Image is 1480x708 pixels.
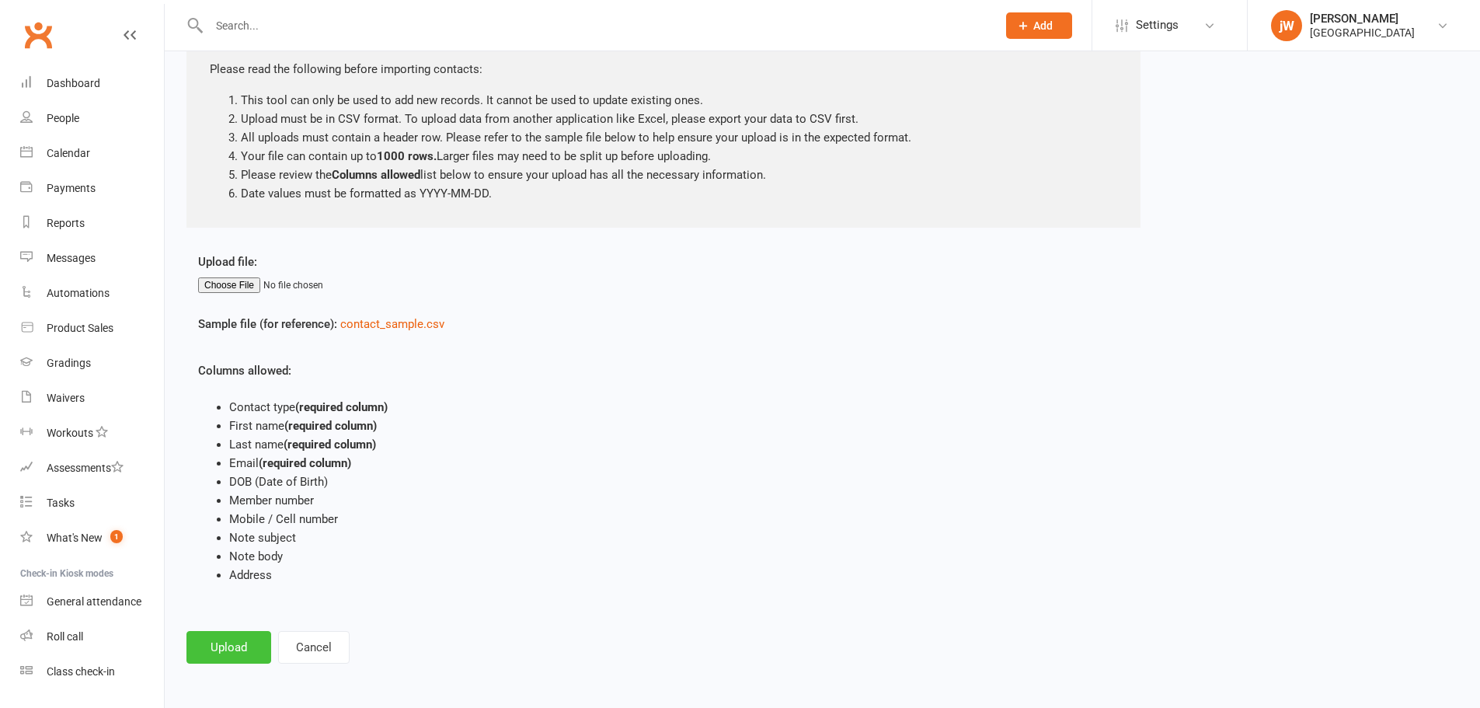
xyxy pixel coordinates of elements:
[241,91,1117,110] li: This tool can only be used to add new records. It cannot be used to update existing ones.
[284,438,376,452] strong: (required column)
[20,206,164,241] a: Reports
[332,168,420,182] b: Columns allowed
[204,15,986,37] input: Search...
[110,530,123,543] span: 1
[241,184,1117,203] li: Date values must be formatted as YYYY-MM-DD.
[198,361,291,380] label: Columns allowed:
[47,392,85,404] div: Waivers
[47,630,83,643] div: Roll call
[198,315,337,333] label: Sample file (for reference):
[47,665,115,678] div: Class check-in
[20,654,164,689] a: Class kiosk mode
[210,60,1117,78] p: Please read the following before importing contacts:
[198,253,257,271] label: Upload file:
[20,584,164,619] a: General attendance kiosk mode
[241,166,1117,184] li: Please review the list below to ensure your upload has all the necessary information.
[47,532,103,544] div: What's New
[47,252,96,264] div: Messages
[47,427,93,439] div: Workouts
[20,276,164,311] a: Automations
[241,128,1117,147] li: All uploads must contain a header row. Please refer to the sample file below to help ensure your ...
[20,346,164,381] a: Gradings
[47,112,79,124] div: People
[229,454,917,473] li: Email
[47,322,113,334] div: Product Sales
[259,456,351,470] strong: (required column)
[340,317,444,331] a: contact_sample.csv
[295,400,388,414] strong: (required column)
[278,631,350,664] button: Cancel
[186,631,271,664] button: Upload
[20,136,164,171] a: Calendar
[20,381,164,416] a: Waivers
[229,566,917,584] li: Address
[229,547,917,566] li: Note body
[229,473,917,491] li: DOB (Date of Birth)
[20,66,164,101] a: Dashboard
[47,595,141,608] div: General attendance
[47,77,100,89] div: Dashboard
[1310,12,1415,26] div: [PERSON_NAME]
[20,521,164,556] a: What's New1
[47,497,75,509] div: Tasks
[1136,8,1179,43] span: Settings
[20,241,164,276] a: Messages
[20,486,164,521] a: Tasks
[229,491,917,510] li: Member number
[1033,19,1053,32] span: Add
[19,16,57,54] a: Clubworx
[377,149,437,163] b: 1000 rows.
[1271,10,1302,41] div: jW
[284,419,377,433] strong: (required column)
[229,510,917,528] li: Mobile / Cell number
[20,311,164,346] a: Product Sales
[47,182,96,194] div: Payments
[229,398,917,417] li: Contact type
[20,619,164,654] a: Roll call
[47,357,91,369] div: Gradings
[47,217,85,229] div: Reports
[47,287,110,299] div: Automations
[1006,12,1072,39] button: Add
[229,528,917,547] li: Note subject
[241,147,1117,166] li: Your file can contain up to Larger files may need to be split up before uploading.
[1310,26,1415,40] div: [GEOGRAPHIC_DATA]
[229,435,917,454] li: Last name
[20,416,164,451] a: Workouts
[241,110,1117,128] li: Upload must be in CSV format. To upload data from another application like Excel, please export y...
[20,451,164,486] a: Assessments
[20,171,164,206] a: Payments
[20,101,164,136] a: People
[47,147,90,159] div: Calendar
[47,462,124,474] div: Assessments
[229,417,917,435] li: First name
